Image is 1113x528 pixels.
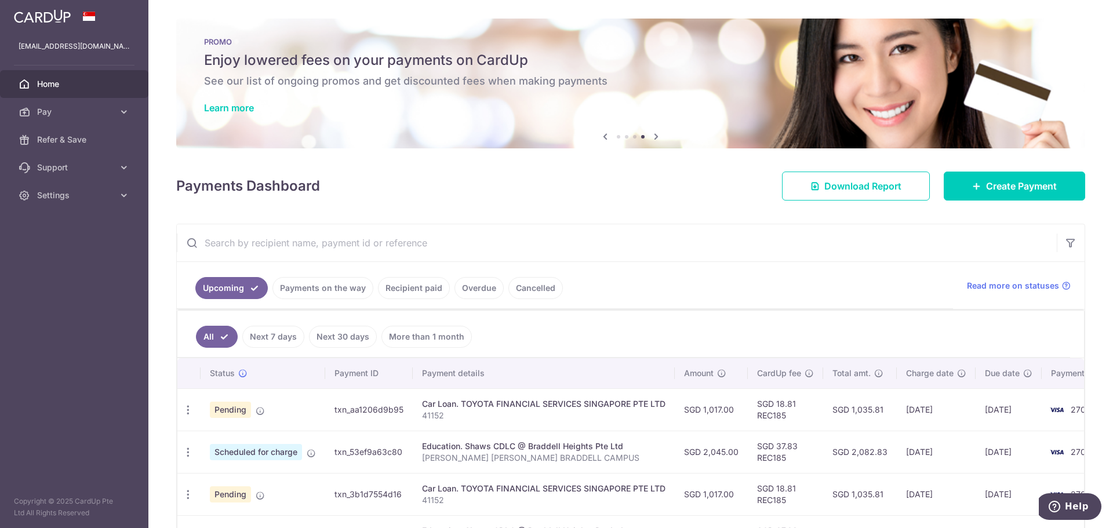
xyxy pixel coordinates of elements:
td: SGD 1,017.00 [675,473,748,515]
p: 41152 [422,494,665,506]
td: [DATE] [976,388,1042,431]
a: Cancelled [508,277,563,299]
a: Download Report [782,172,930,201]
span: Support [37,162,114,173]
a: All [196,326,238,348]
span: Create Payment [986,179,1057,193]
a: Recipient paid [378,277,450,299]
input: Search by recipient name, payment id or reference [177,224,1057,261]
span: Status [210,367,235,379]
p: [PERSON_NAME] [PERSON_NAME] BRADDELL CAMPUS [422,452,665,464]
th: Payment details [413,358,675,388]
span: Pending [210,402,251,418]
span: 2709 [1071,447,1091,457]
h5: Enjoy lowered fees on your payments on CardUp [204,51,1057,70]
img: CardUp [14,9,71,23]
div: Car Loan. TOYOTA FINANCIAL SERVICES SINGAPORE PTE LTD [422,398,665,410]
a: More than 1 month [381,326,472,348]
td: txn_53ef9a63c80 [325,431,413,473]
a: Next 30 days [309,326,377,348]
p: [EMAIL_ADDRESS][DOMAIN_NAME] [19,41,130,52]
td: txn_aa1206d9b95 [325,388,413,431]
td: SGD 1,035.81 [823,473,897,515]
td: SGD 1,017.00 [675,388,748,431]
img: Bank Card [1045,445,1068,459]
span: CardUp fee [757,367,801,379]
span: Settings [37,190,114,201]
th: Payment ID [325,358,413,388]
a: Learn more [204,102,254,114]
a: Upcoming [195,277,268,299]
span: 2709 [1071,489,1091,499]
div: Car Loan. TOYOTA FINANCIAL SERVICES SINGAPORE PTE LTD [422,483,665,494]
a: Overdue [454,277,504,299]
td: [DATE] [897,388,976,431]
iframe: Opens a widget where you can find more information [1039,493,1101,522]
a: Read more on statuses [967,280,1071,292]
span: Refer & Save [37,134,114,145]
span: Charge date [906,367,954,379]
span: Scheduled for charge [210,444,302,460]
td: [DATE] [976,473,1042,515]
a: Next 7 days [242,326,304,348]
p: 41152 [422,410,665,421]
td: [DATE] [897,473,976,515]
h6: See our list of ongoing promos and get discounted fees when making payments [204,74,1057,88]
img: Bank Card [1045,487,1068,501]
a: Create Payment [944,172,1085,201]
span: Download Report [824,179,901,193]
span: Amount [684,367,714,379]
h4: Payments Dashboard [176,176,320,196]
td: SGD 2,082.83 [823,431,897,473]
td: SGD 1,035.81 [823,388,897,431]
div: Education. Shaws CDLC @ Braddell Heights Pte Ltd [422,440,665,452]
img: Bank Card [1045,403,1068,417]
span: Due date [985,367,1020,379]
span: Home [37,78,114,90]
td: SGD 18.81 REC185 [748,388,823,431]
td: [DATE] [976,431,1042,473]
td: SGD 18.81 REC185 [748,473,823,515]
img: Latest Promos banner [176,19,1085,148]
td: SGD 37.83 REC185 [748,431,823,473]
td: [DATE] [897,431,976,473]
span: 2709 [1071,405,1091,414]
span: Pay [37,106,114,118]
td: SGD 2,045.00 [675,431,748,473]
span: Pending [210,486,251,502]
a: Payments on the way [272,277,373,299]
span: Total amt. [832,367,871,379]
span: Read more on statuses [967,280,1059,292]
p: PROMO [204,37,1057,46]
td: txn_3b1d7554d16 [325,473,413,515]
